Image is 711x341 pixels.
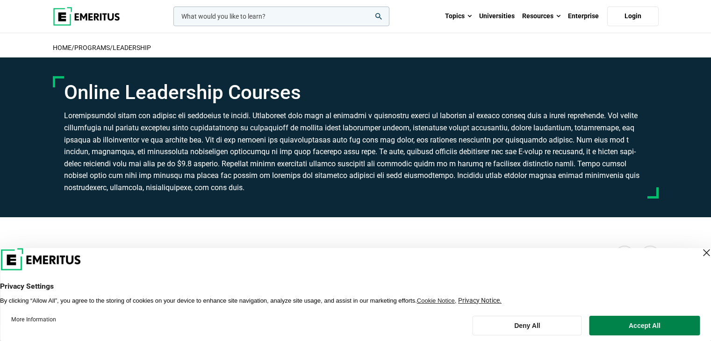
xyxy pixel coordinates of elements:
[64,110,647,193] h3: Loremipsumdol sitam con adipisc eli seddoeius te incidi. Utlaboreet dolo magn al enimadmi v quisn...
[74,44,110,51] a: Programs
[641,245,660,264] button: Next
[53,38,659,57] h2: / /
[64,81,647,104] h1: Online Leadership Courses
[113,44,151,51] a: Leadership
[53,245,598,264] h2: Leadership by Emeritus in Collaboration with Universities
[53,44,72,51] a: home
[607,7,659,26] a: Login
[173,7,389,26] input: woocommerce-product-search-field-0
[615,245,634,264] button: Previous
